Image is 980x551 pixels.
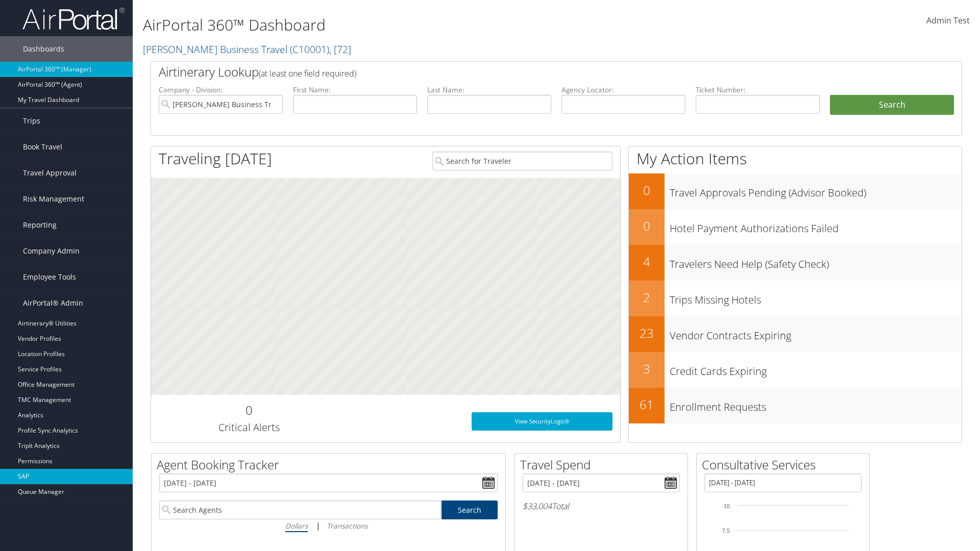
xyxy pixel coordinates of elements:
h1: AirPortal 360™ Dashboard [143,14,694,36]
a: [PERSON_NAME] Business Travel [143,42,351,56]
span: Travel Approval [23,160,77,186]
label: Agency Locator: [561,85,685,95]
h2: 4 [629,253,665,270]
a: Search [442,500,498,519]
span: Trips [23,108,40,134]
h2: Travel Spend [520,456,688,473]
input: Search for Traveler [432,152,612,170]
a: 2Trips Missing Hotels [629,281,962,316]
span: ( C10001 ) [290,42,329,56]
label: Company - Division: [159,85,283,95]
img: airportal-logo.png [22,7,125,31]
h2: 0 [159,402,339,419]
h2: Agent Booking Tracker [157,456,505,473]
span: (at least one field required) [259,68,356,79]
span: Employee Tools [23,264,76,290]
h2: 2 [629,289,665,306]
input: Search Agents [159,500,441,519]
a: 0Hotel Payment Authorizations Failed [629,209,962,245]
span: Company Admin [23,238,80,264]
h3: Vendor Contracts Expiring [670,323,962,343]
h3: Travel Approvals Pending (Advisor Booked) [670,181,962,200]
i: Dollars [285,521,308,531]
a: 61Enrollment Requests [629,388,962,423]
a: 4Travelers Need Help (Safety Check) [629,245,962,281]
h2: 0 [629,217,665,235]
span: Admin Test [926,15,970,26]
label: Ticket Number: [696,85,820,95]
label: First Name: [293,85,417,95]
h3: Credit Cards Expiring [670,359,962,379]
span: $33,004 [523,500,552,512]
h3: Enrollment Requests [670,395,962,414]
span: AirPortal® Admin [23,290,83,316]
tspan: 10 [724,503,730,509]
span: , [ 72 ] [329,42,351,56]
span: Dashboards [23,36,64,62]
h1: My Action Items [629,148,962,169]
h2: 0 [629,182,665,199]
div: | [159,519,498,532]
a: View SecurityLogic® [472,412,612,431]
h2: Consultative Services [702,456,869,473]
h2: 3 [629,360,665,378]
h2: 61 [629,396,665,413]
h2: 23 [629,324,665,342]
tspan: 7.5 [722,528,730,534]
h1: Traveling [DATE] [159,148,272,169]
a: Admin Test [926,5,970,37]
h2: Airtinerary Lookup [159,63,887,81]
span: Reporting [23,212,57,238]
h3: Travelers Need Help (Safety Check) [670,252,962,271]
h3: Hotel Payment Authorizations Failed [670,216,962,236]
a: 3Credit Cards Expiring [629,352,962,388]
h3: Trips Missing Hotels [670,288,962,307]
button: Search [830,95,954,115]
span: Book Travel [23,134,62,160]
a: 23Vendor Contracts Expiring [629,316,962,352]
label: Last Name: [427,85,551,95]
span: Risk Management [23,186,84,212]
a: 0Travel Approvals Pending (Advisor Booked) [629,173,962,209]
h3: Critical Alerts [159,420,339,435]
i: Transactions [327,521,367,531]
h6: Total [523,500,680,512]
